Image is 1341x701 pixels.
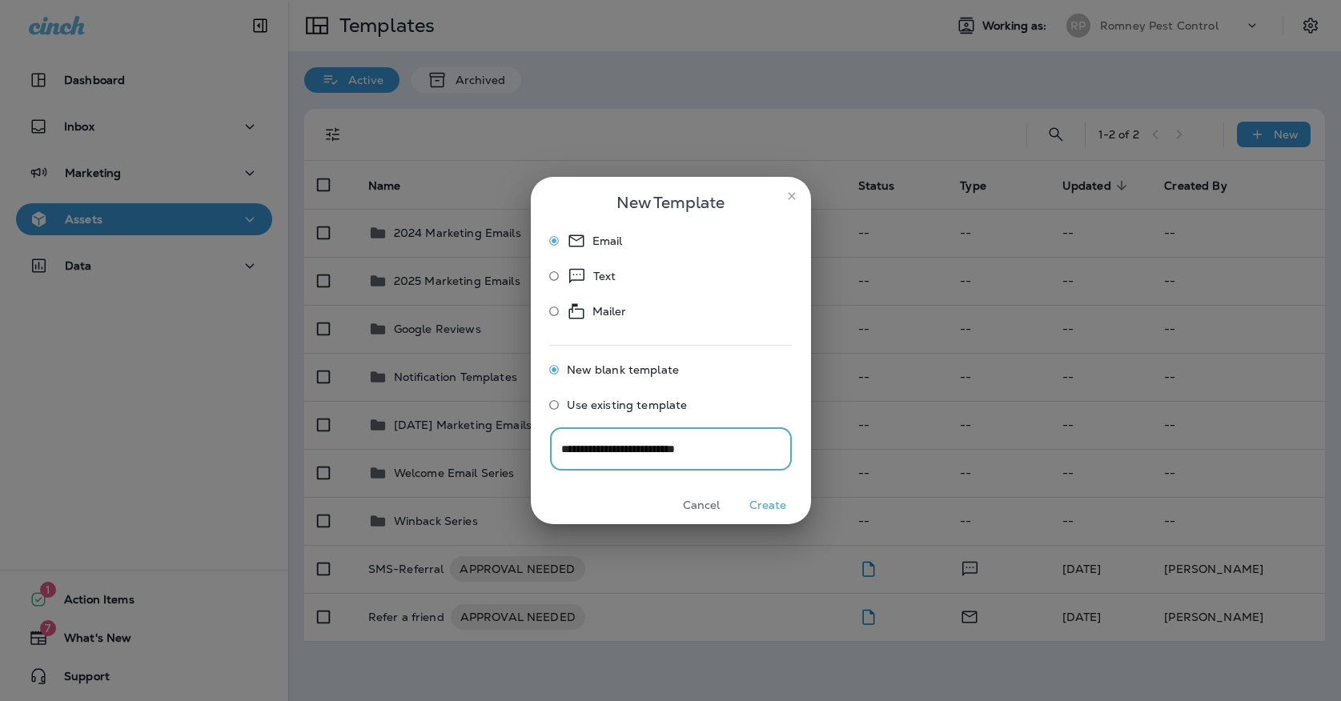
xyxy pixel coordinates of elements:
[593,266,616,286] p: Text
[616,190,725,215] span: New Template
[592,231,623,250] p: Email
[592,302,627,321] p: Mailer
[672,493,732,518] button: Cancel
[567,363,680,376] span: New blank template
[738,493,798,518] button: Create
[567,399,688,411] span: Use existing template
[779,183,805,209] button: close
